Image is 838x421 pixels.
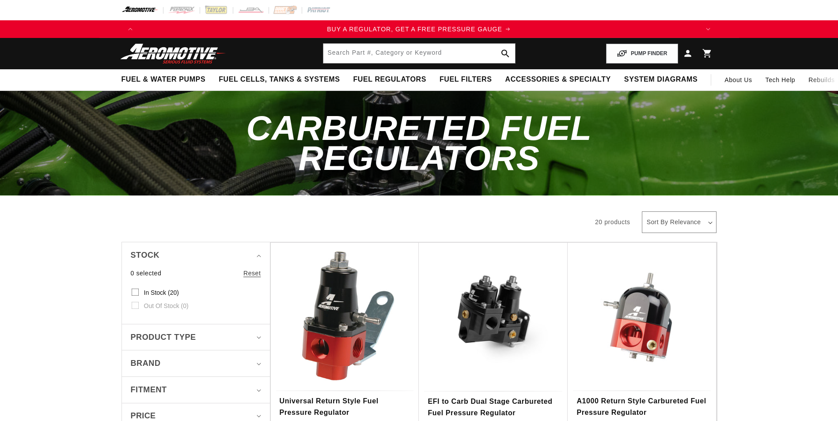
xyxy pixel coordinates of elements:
a: Universal Return Style Fuel Pressure Regulator [280,395,410,418]
span: BUY A REGULATOR, GET A FREE PRESSURE GAUGE [327,26,502,33]
summary: Fitment (0 selected) [131,377,261,403]
a: BUY A REGULATOR, GET A FREE PRESSURE GAUGE [139,24,699,34]
span: Carbureted Fuel Regulators [246,109,592,177]
button: Translation missing: en.sections.announcements.next_announcement [699,20,717,38]
span: Stock [131,249,160,262]
span: 0 selected [131,268,162,278]
a: Reset [243,268,261,278]
span: In stock (20) [144,289,179,297]
span: Out of stock (0) [144,302,189,310]
button: PUMP FINDER [606,44,678,64]
div: 1 of 4 [139,24,699,34]
summary: Fuel Regulators [346,69,432,90]
summary: Accessories & Specialty [499,69,618,90]
button: Translation missing: en.sections.announcements.previous_announcement [121,20,139,38]
img: Aeromotive [118,43,228,64]
summary: Fuel Filters [433,69,499,90]
summary: Brand (0 selected) [131,350,261,376]
summary: Fuel Cells, Tanks & Systems [212,69,346,90]
span: Accessories & Specialty [505,75,611,84]
summary: Tech Help [759,69,802,90]
span: Brand [131,357,161,370]
span: Rebuilds [808,75,834,85]
button: search button [496,44,515,63]
span: Product type [131,331,196,344]
summary: Product type (0 selected) [131,324,261,350]
summary: Fuel & Water Pumps [115,69,212,90]
slideshow-component: Translation missing: en.sections.announcements.announcement_bar [99,20,739,38]
span: System Diagrams [624,75,698,84]
a: EFI to Carb Dual Stage Carbureted Fuel Pressure Regulator [428,396,559,418]
div: Announcement [139,24,699,34]
span: Fitment [131,383,167,396]
a: About Us [718,69,758,90]
span: About Us [724,76,752,83]
a: A1000 Return Style Carbureted Fuel Pressure Regulator [576,395,707,418]
span: Fuel Filters [440,75,492,84]
summary: System Diagrams [618,69,704,90]
input: Search by Part Number, Category or Keyword [323,44,515,63]
span: 20 products [595,218,630,226]
span: Tech Help [766,75,796,85]
span: Fuel Cells, Tanks & Systems [219,75,340,84]
span: Fuel & Water Pumps [121,75,206,84]
summary: Stock (0 selected) [131,242,261,268]
span: Fuel Regulators [353,75,426,84]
